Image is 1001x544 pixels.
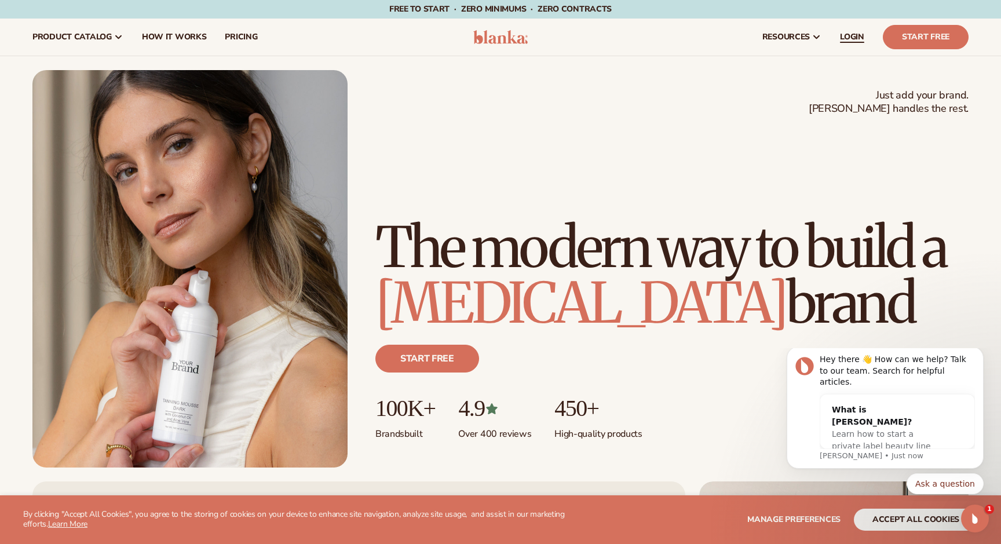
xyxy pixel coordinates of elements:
p: High-quality products [554,421,642,440]
span: [MEDICAL_DATA] [375,268,786,338]
iframe: Intercom live chat [961,505,989,532]
span: Free to start · ZERO minimums · ZERO contracts [389,3,612,14]
div: Hey there 👋 How can we help? Talk to our team. Search for helpful articles. [50,6,206,40]
p: Message from Lee, sent Just now [50,103,206,113]
span: Learn how to start a private label beauty line with [PERSON_NAME] [63,81,162,115]
p: 4.9 [458,396,531,421]
span: Just add your brand. [PERSON_NAME] handles the rest. [809,89,969,116]
span: 1 [985,505,994,514]
button: Quick reply: Ask a question [137,125,214,146]
div: What is [PERSON_NAME]?Learn how to start a private label beauty line with [PERSON_NAME] [51,46,182,126]
img: Female holding tanning mousse. [32,70,348,468]
a: resources [753,19,831,56]
p: 450+ [554,396,642,421]
p: 100K+ [375,396,435,421]
a: Start free [375,345,479,373]
a: Learn More [48,519,87,530]
span: Manage preferences [747,514,841,525]
button: Manage preferences [747,509,841,531]
span: product catalog [32,32,112,42]
iframe: Intercom notifications message [769,348,1001,501]
a: How It Works [133,19,216,56]
img: Profile image for Lee [26,9,45,27]
span: resources [762,32,810,42]
a: pricing [215,19,266,56]
span: LOGIN [840,32,864,42]
a: LOGIN [831,19,874,56]
div: What is [PERSON_NAME]? [63,56,170,80]
a: product catalog [23,19,133,56]
img: logo [473,30,528,44]
button: accept all cookies [854,509,978,531]
a: Start Free [883,25,969,49]
p: Over 400 reviews [458,421,531,440]
div: Message content [50,6,206,101]
h1: The modern way to build a brand [375,220,969,331]
p: By clicking "Accept All Cookies", you agree to the storing of cookies on your device to enhance s... [23,510,594,530]
div: Quick reply options [17,125,214,146]
p: Brands built [375,421,435,440]
span: How It Works [142,32,207,42]
span: pricing [225,32,257,42]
